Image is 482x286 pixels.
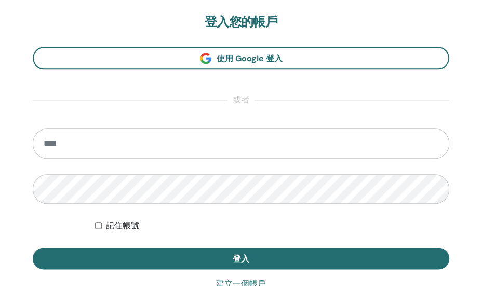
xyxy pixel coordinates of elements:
[233,94,249,105] font: 或者
[33,248,449,269] button: 登入
[95,219,449,232] div: 無限期地保持我的身份驗證狀態，或直到我手動註銷
[217,53,283,64] font: 使用 Google 登入
[205,14,277,30] font: 登入您的帳戶
[33,47,449,69] a: 使用 Google 登入
[233,253,249,264] font: 登入
[106,220,139,230] font: 記住帳號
